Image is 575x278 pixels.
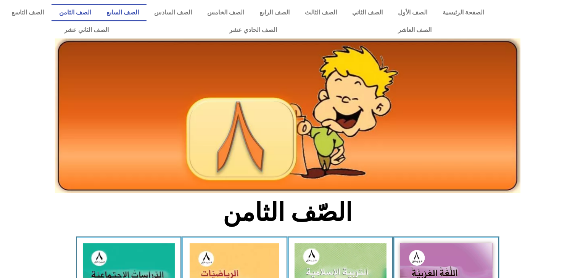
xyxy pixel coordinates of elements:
[147,4,200,21] a: الصف السادس
[200,4,252,21] a: الصف الخامس
[4,4,52,21] a: الصف التاسع
[435,4,492,21] a: الصفحة الرئيسية
[390,4,435,21] a: الصف الأول
[252,4,297,21] a: الصف الرابع
[345,4,390,21] a: الصف الثاني
[4,21,169,39] a: الصف الثاني عشر
[338,21,492,39] a: الصف العاشر
[99,4,147,21] a: الصف السابع
[297,4,345,21] a: الصف الثالث
[169,21,337,39] a: الصف الحادي عشر
[161,198,414,227] h2: الصّف الثامن
[52,4,99,21] a: الصف الثامن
